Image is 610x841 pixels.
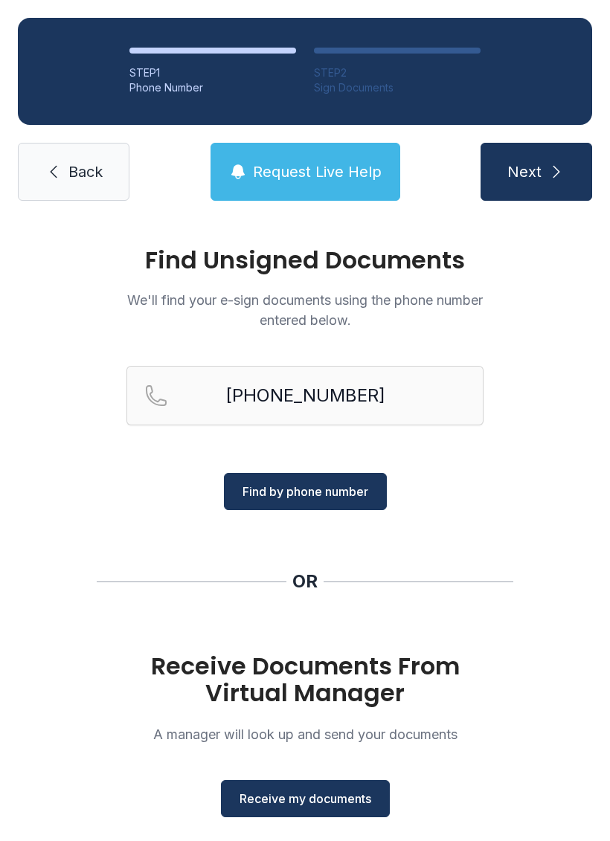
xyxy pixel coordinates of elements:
[126,248,484,272] h1: Find Unsigned Documents
[126,724,484,744] p: A manager will look up and send your documents
[314,65,481,80] div: STEP 2
[243,483,368,500] span: Find by phone number
[126,653,484,706] h1: Receive Documents From Virtual Manager
[240,790,371,808] span: Receive my documents
[129,80,296,95] div: Phone Number
[129,65,296,80] div: STEP 1
[314,80,481,95] div: Sign Documents
[126,366,484,425] input: Reservation phone number
[507,161,542,182] span: Next
[253,161,382,182] span: Request Live Help
[126,290,484,330] p: We'll find your e-sign documents using the phone number entered below.
[68,161,103,182] span: Back
[292,570,318,593] div: OR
